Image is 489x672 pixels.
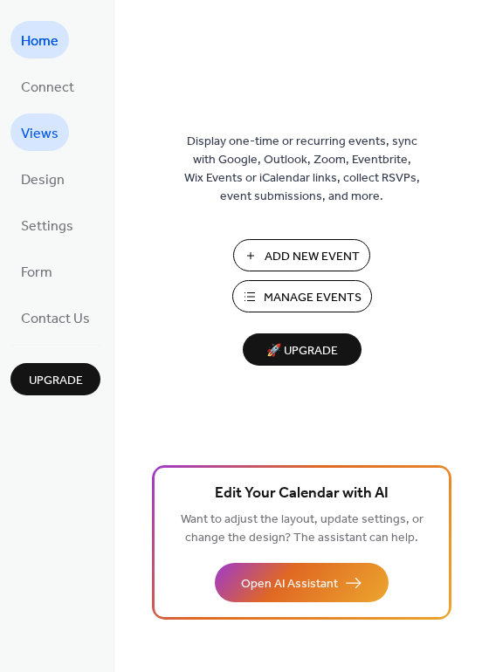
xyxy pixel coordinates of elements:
a: Design [10,160,75,197]
button: Upgrade [10,363,100,395]
span: Want to adjust the layout, update settings, or change the design? The assistant can help. [181,508,424,550]
span: Settings [21,213,73,240]
span: Home [21,28,59,55]
span: Contact Us [21,305,90,333]
a: Views [10,113,69,151]
button: Manage Events [232,280,372,312]
button: Add New Event [233,239,370,271]
span: 🚀 Upgrade [253,339,351,363]
span: Upgrade [29,372,83,390]
button: Open AI Assistant [215,563,389,602]
a: Settings [10,206,84,243]
button: 🚀 Upgrade [243,333,362,366]
span: Display one-time or recurring events, sync with Google, Outlook, Zoom, Eventbrite, Wix Events or ... [184,133,420,206]
span: Open AI Assistant [241,575,338,593]
span: Edit Your Calendar with AI [215,482,389,506]
a: Form [10,252,63,290]
span: Manage Events [264,289,362,307]
a: Contact Us [10,298,100,336]
span: Connect [21,74,74,101]
span: Form [21,259,52,286]
span: Views [21,120,59,147]
a: Connect [10,67,85,105]
span: Add New Event [265,248,360,266]
span: Design [21,167,65,194]
a: Home [10,21,69,58]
